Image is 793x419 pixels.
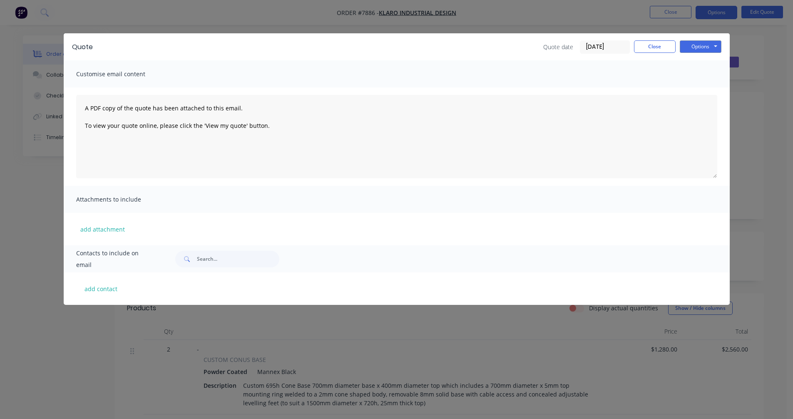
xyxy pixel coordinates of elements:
[680,40,721,53] button: Options
[76,282,126,295] button: add contact
[543,42,573,51] span: Quote date
[76,68,168,80] span: Customise email content
[765,391,785,411] iframe: Intercom live chat
[634,40,676,53] button: Close
[76,247,155,271] span: Contacts to include on email
[76,194,168,205] span: Attachments to include
[76,95,717,178] textarea: A PDF copy of the quote has been attached to this email. To view your quote online, please click ...
[72,42,93,52] div: Quote
[197,251,279,267] input: Search...
[76,223,129,235] button: add attachment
